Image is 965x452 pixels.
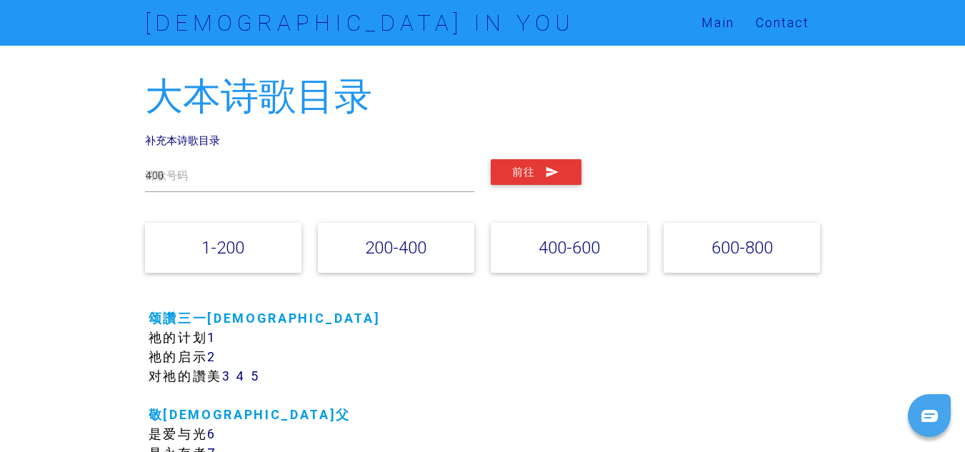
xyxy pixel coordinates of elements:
[236,368,246,384] a: 4
[201,237,244,258] a: 1-200
[222,368,231,384] a: 3
[207,426,216,442] a: 6
[365,237,426,258] a: 200-400
[251,368,260,384] a: 5
[145,168,188,184] label: 诗歌号码
[145,134,220,147] a: 补充本诗歌目录
[539,237,600,258] a: 400-600
[904,388,954,441] iframe: Chat
[149,310,381,326] a: 颂讚三一[DEMOGRAPHIC_DATA]
[711,237,773,258] a: 600-800
[207,329,216,346] a: 1
[207,348,216,365] a: 2
[145,76,821,118] h2: 大本诗歌目录
[149,406,351,423] a: 敬[DEMOGRAPHIC_DATA]父
[491,159,581,185] button: 前往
